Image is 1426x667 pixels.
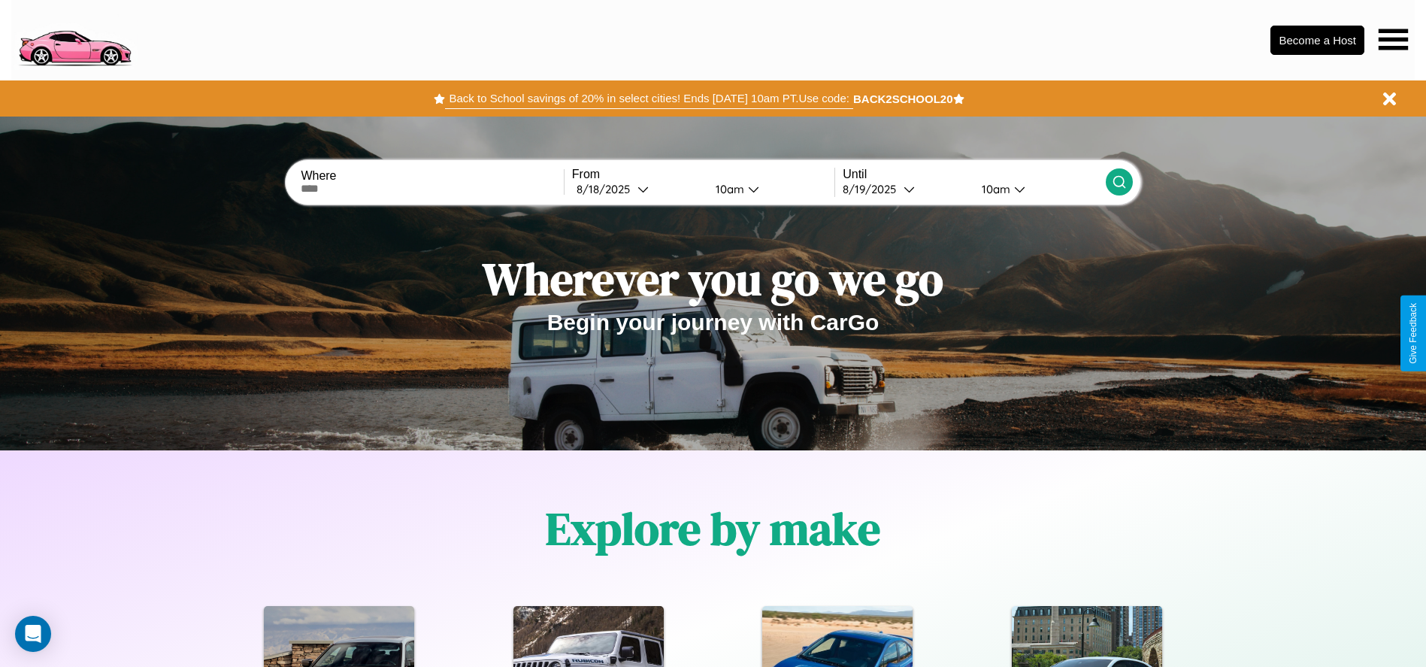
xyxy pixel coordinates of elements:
[15,616,51,652] div: Open Intercom Messenger
[843,182,904,196] div: 8 / 19 / 2025
[572,168,834,181] label: From
[970,181,1106,197] button: 10am
[1270,26,1364,55] button: Become a Host
[572,181,704,197] button: 8/18/2025
[853,92,953,105] b: BACK2SCHOOL20
[1408,303,1418,364] div: Give Feedback
[11,8,138,70] img: logo
[843,168,1105,181] label: Until
[546,498,880,559] h1: Explore by make
[704,181,835,197] button: 10am
[577,182,637,196] div: 8 / 18 / 2025
[301,169,563,183] label: Where
[445,88,852,109] button: Back to School savings of 20% in select cities! Ends [DATE] 10am PT.Use code:
[708,182,748,196] div: 10am
[974,182,1014,196] div: 10am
